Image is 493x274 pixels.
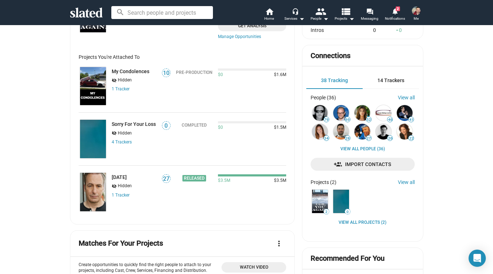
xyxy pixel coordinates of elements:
[79,66,107,107] a: My Condolences
[339,220,386,226] a: View all Projects (2)
[324,136,329,141] span: 34
[385,14,405,23] span: Notifications
[112,174,127,180] a: [DATE]
[315,6,325,16] mat-icon: people
[80,67,106,105] img: My Condolences
[332,188,350,214] a: Sorry For Your Loss
[311,27,373,33] div: Intros
[218,21,286,31] a: Get Analysis
[297,14,306,23] mat-icon: arrow_drop_down
[80,173,106,211] img: Girlfriend's Day
[398,95,415,100] a: View all
[394,27,415,33] div: 0
[222,262,286,273] button: Open 'Opportunities Intro Video' dialog
[130,140,132,145] span: s
[412,6,420,15] img: Michael Consiglio
[182,123,207,128] div: Completed
[332,7,357,23] button: Projects
[162,70,170,77] span: 10
[398,179,415,185] a: View all
[376,105,391,121] img: Meg Morman
[335,14,354,23] span: Projects
[397,124,413,140] img: sherri strain
[292,8,298,14] mat-icon: headset_mic
[366,8,373,15] mat-icon: forum
[79,238,163,248] mat-card-title: Matches For Your Projects
[324,118,329,122] span: 79
[112,183,117,190] mat-icon: visibility_off
[333,105,349,121] img: Damon Lindelof
[366,118,371,122] span: 52
[395,28,400,33] mat-icon: arrow_drop_up
[345,210,350,214] span: 0
[176,70,213,75] div: Pre-Production
[265,7,274,16] mat-icon: home
[311,51,350,61] mat-card-title: Connections
[376,124,391,140] img: Toby Louie
[257,7,282,23] a: Home
[79,54,287,60] div: Projects You're Attached To
[80,120,106,158] img: Sorry For Your Loss
[79,171,107,213] a: Girlfriend's Day
[264,14,274,23] span: Home
[469,250,486,267] div: Open Intercom Messenger
[118,77,132,83] span: Hidden
[354,124,370,140] img: Andy Rydzewski
[118,183,132,189] span: Hidden
[282,7,307,23] button: Services
[340,6,350,16] mat-icon: view_list
[366,136,371,141] span: 27
[275,239,283,248] mat-icon: more_vert
[112,193,130,198] a: 1 Tracker
[111,6,213,19] input: Search people and projects
[79,118,107,160] a: Sorry For Your Loss
[182,175,206,181] div: Released
[345,136,350,141] span: 28
[373,27,394,33] div: 0
[271,125,286,131] span: $1.5M
[397,105,413,121] img: Stephan Paternot
[311,95,336,100] div: People (36)
[347,14,356,23] mat-icon: arrow_drop_down
[321,14,330,23] mat-icon: arrow_drop_down
[361,14,378,23] span: Messaging
[112,68,149,74] a: My Condolences
[391,8,398,14] mat-icon: notifications
[311,254,385,263] mat-card-title: Recommended For You
[112,121,156,127] a: Sorry For Your Loss
[409,136,414,141] span: 22
[218,72,223,78] span: $0
[112,140,132,145] a: 4 Trackers
[311,158,414,171] a: Import Contacts
[162,175,170,183] span: 27
[112,77,117,84] mat-icon: visibility_off
[311,179,336,185] div: Projects (2)
[345,118,350,122] span: 69
[271,178,286,184] span: $3.5M
[357,7,382,23] a: Messaging
[333,190,349,213] img: Sorry For Your Loss
[387,136,392,141] span: 26
[312,190,328,213] img: Ugh, You Again.
[354,105,370,121] img: Carmella Casinelli
[307,7,332,23] button: People
[311,14,329,23] div: People
[408,5,425,24] button: Michael ConsiglioMe
[226,264,282,271] span: Watch Video
[414,14,419,23] span: Me
[218,125,223,131] span: $0
[333,124,349,140] img: Greg Gertmenian
[396,6,400,11] span: 2
[377,77,404,83] span: 14 Trackers
[321,77,348,83] span: 38 Tracking
[271,72,286,78] span: $1.6M
[316,158,409,171] span: Import Contacts
[311,188,329,214] a: Ugh, You Again.
[118,131,132,136] span: Hidden
[312,124,328,140] img: Chris Coggins
[312,105,328,121] img: John Papsidera
[112,130,117,137] mat-icon: visibility_off
[218,178,230,184] span: $3.5M
[112,86,130,91] a: 1 Tracker
[387,118,392,122] span: 46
